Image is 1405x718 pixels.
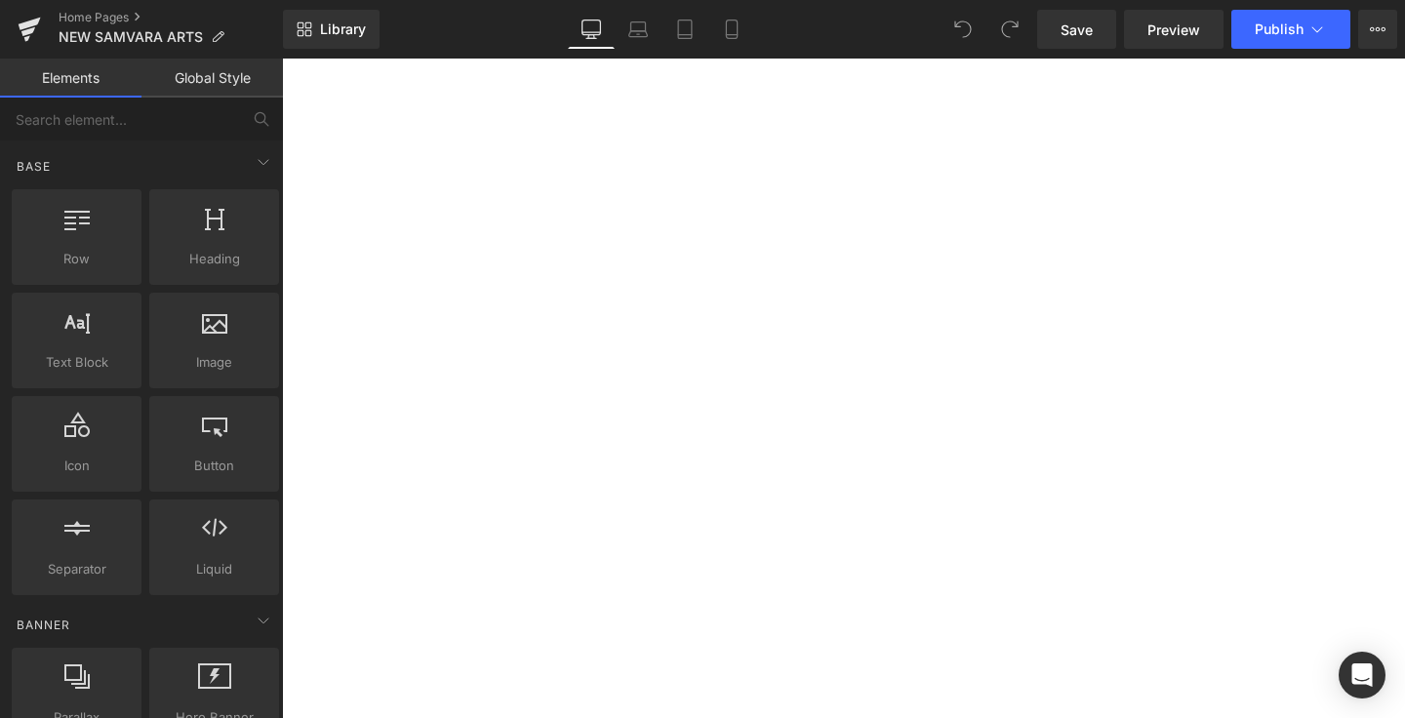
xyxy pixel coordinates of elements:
[155,559,273,579] span: Liquid
[15,157,53,176] span: Base
[1255,21,1304,37] span: Publish
[990,10,1029,49] button: Redo
[943,10,983,49] button: Undo
[1231,10,1350,49] button: Publish
[141,59,283,98] a: Global Style
[155,249,273,269] span: Heading
[59,29,203,45] span: NEW SAMVARA ARTS
[59,10,283,25] a: Home Pages
[1124,10,1224,49] a: Preview
[568,10,615,49] a: Desktop
[1061,20,1093,40] span: Save
[615,10,662,49] a: Laptop
[15,616,72,634] span: Banner
[283,10,380,49] a: New Library
[18,559,136,579] span: Separator
[662,10,708,49] a: Tablet
[320,20,366,38] span: Library
[155,456,273,476] span: Button
[708,10,755,49] a: Mobile
[18,352,136,373] span: Text Block
[1358,10,1397,49] button: More
[18,249,136,269] span: Row
[155,352,273,373] span: Image
[18,456,136,476] span: Icon
[1147,20,1200,40] span: Preview
[1339,652,1385,698] div: Open Intercom Messenger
